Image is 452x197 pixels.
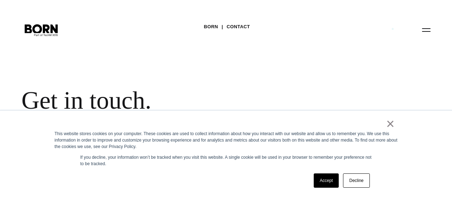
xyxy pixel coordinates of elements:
[204,21,218,32] a: BORN
[343,173,369,188] a: Decline
[386,120,395,127] a: ×
[227,21,250,32] a: Contact
[314,173,339,188] a: Accept
[55,130,398,150] div: This website stores cookies on your computer. These cookies are used to collect information about...
[80,154,372,167] p: If you decline, your information won’t be tracked when you visit this website. A single cookie wi...
[21,86,322,115] div: Get in touch.
[418,22,435,37] button: Open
